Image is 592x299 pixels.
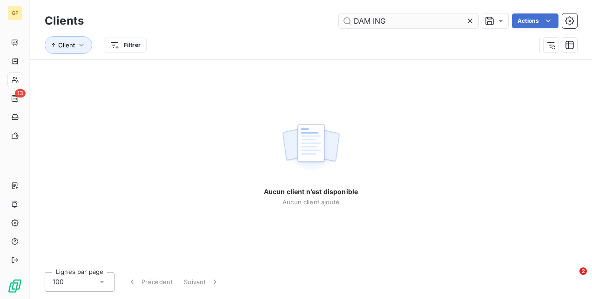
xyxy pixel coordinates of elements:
button: Client [45,36,92,54]
span: Aucun client ajouté [283,198,339,206]
button: Suivant [178,272,225,292]
div: GF [7,6,22,20]
input: Rechercher [339,13,478,28]
span: 13 [15,89,26,97]
iframe: Intercom live chat [560,267,583,290]
button: Filtrer [104,38,147,52]
img: empty state [281,119,341,176]
h3: Clients [45,13,84,29]
span: 2 [579,267,587,275]
button: Précédent [122,272,178,292]
span: Aucun client n’est disponible [264,187,358,196]
img: Logo LeanPay [7,279,22,293]
span: Client [58,41,75,49]
button: Actions [512,13,558,28]
span: 100 [53,277,64,286]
